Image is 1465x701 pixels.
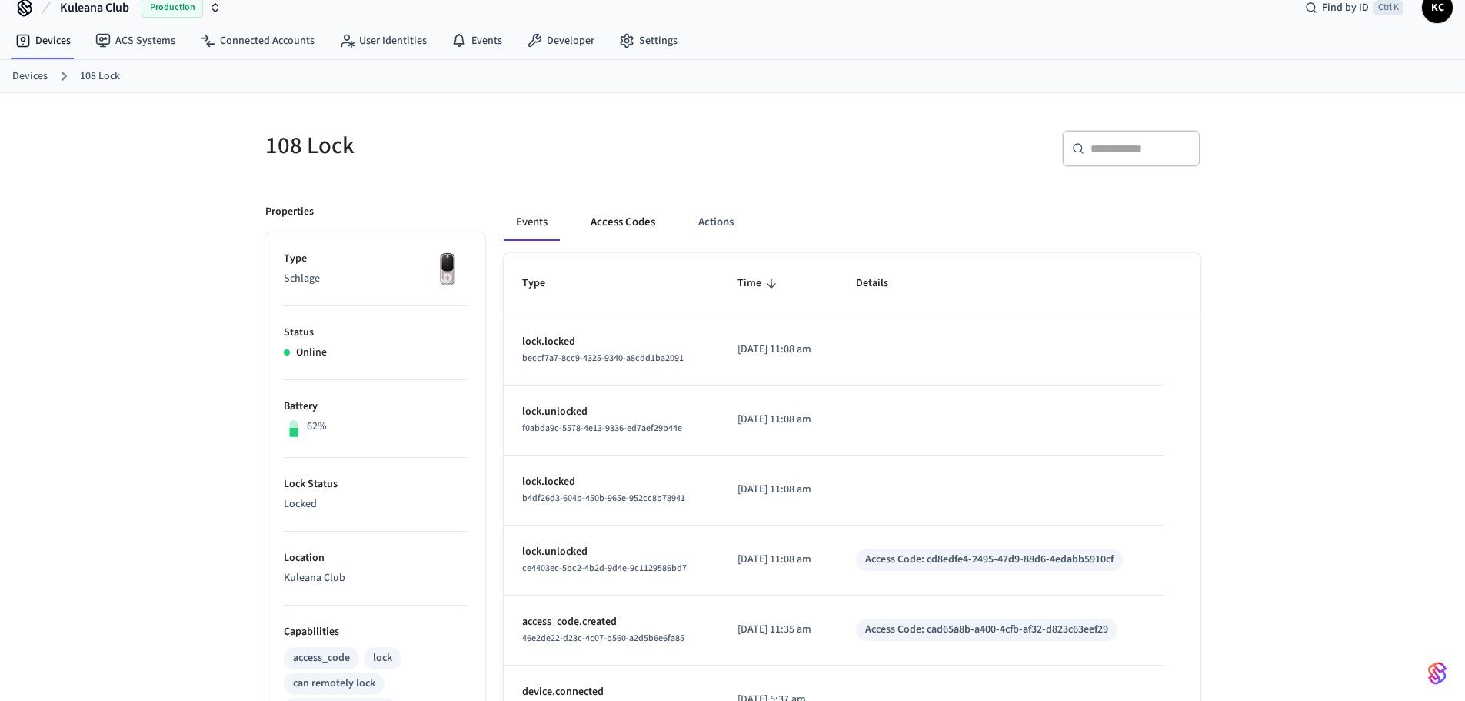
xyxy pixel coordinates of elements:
[522,492,685,505] span: b4df26d3-604b-450b-965e-952cc8b78941
[504,204,1200,241] div: ant example
[373,650,392,666] div: lock
[522,422,682,435] span: f0abda9c-5578-4e13-9336-ed7aef29b44e
[737,552,819,568] p: [DATE] 11:08 am
[284,570,467,586] p: Kuleana Club
[284,496,467,512] p: Locked
[856,272,908,295] span: Details
[737,342,819,358] p: [DATE] 11:08 am
[83,27,188,55] a: ACS Systems
[284,476,467,492] p: Lock Status
[1428,661,1447,686] img: SeamLogoGradient.69752ec5.svg
[686,204,746,241] button: Actions
[522,334,701,350] p: lock.locked
[522,272,565,295] span: Type
[284,399,467,415] p: Battery
[737,622,819,638] p: [DATE] 11:35 am
[80,68,120,85] a: 108 Lock
[3,27,83,55] a: Devices
[865,622,1108,638] div: Access Code: cad65a8b-a400-4cfb-af32-d823c63eef29
[522,632,684,645] span: 46e2de22-d23c-4c07-b560-a2d5b6e6fa85
[607,27,690,55] a: Settings
[578,204,668,241] button: Access Codes
[522,684,701,700] p: device.connected
[284,325,467,341] p: Status
[296,345,327,361] p: Online
[284,550,467,566] p: Location
[12,68,48,85] a: Devices
[188,27,327,55] a: Connected Accounts
[737,482,819,498] p: [DATE] 11:08 am
[265,130,724,162] h5: 108 Lock
[522,474,701,490] p: lock.locked
[737,272,781,295] span: Time
[284,251,467,267] p: Type
[504,204,560,241] button: Events
[284,624,467,640] p: Capabilities
[522,404,701,420] p: lock.unlocked
[293,676,375,692] div: can remotely lock
[514,27,607,55] a: Developer
[293,650,350,666] div: access_code
[265,204,314,220] p: Properties
[439,27,514,55] a: Events
[737,412,819,428] p: [DATE] 11:08 am
[522,544,701,560] p: lock.unlocked
[522,562,687,575] span: ce4403ec-5bc2-4b2d-9d4e-9c1129586bd7
[522,352,684,365] span: beccf7a7-8cc9-4325-9340-a8cdd1ba2091
[284,271,467,287] p: Schlage
[865,552,1114,568] div: Access Code: cd8edfe4-2495-47d9-88d6-4edabb5910cf
[522,614,701,630] p: access_code.created
[307,419,327,435] p: 62%
[428,251,467,289] img: Yale Assure Touchscreen Wifi Smart Lock, Satin Nickel, Front
[327,27,439,55] a: User Identities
